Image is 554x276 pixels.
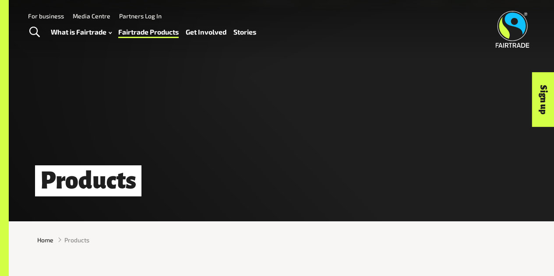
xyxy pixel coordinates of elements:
a: Get Involved [186,26,226,38]
span: Products [64,235,89,245]
a: Stories [233,26,256,38]
a: Media Centre [73,12,110,20]
h1: Products [35,165,141,196]
a: Fairtrade Products [118,26,179,38]
a: Home [37,235,53,245]
a: Partners Log In [119,12,162,20]
img: Fairtrade Australia New Zealand logo [496,11,529,48]
a: Toggle Search [24,21,45,43]
a: For business [28,12,64,20]
a: What is Fairtrade [51,26,112,38]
